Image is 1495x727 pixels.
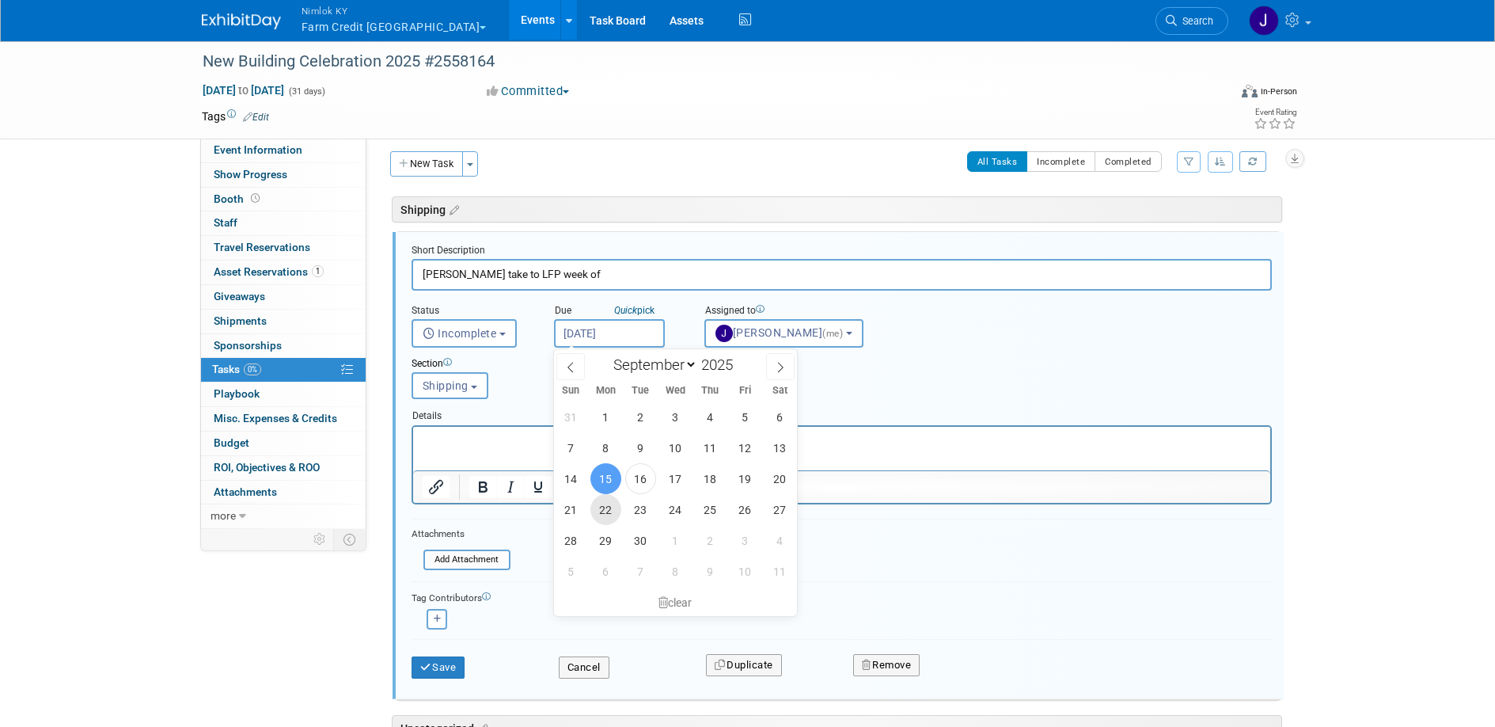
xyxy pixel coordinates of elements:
span: September 28, 2025 [556,525,586,556]
select: Month [606,355,697,375]
span: Booth not reserved yet [248,192,263,204]
span: Search [1177,15,1213,27]
button: Underline [525,476,552,498]
span: September 8, 2025 [590,432,621,463]
span: October 9, 2025 [695,556,726,587]
span: Giveaways [214,290,265,303]
span: Thu [692,386,727,396]
button: New Task [390,151,463,177]
span: August 31, 2025 [556,402,586,432]
a: Staff [201,211,366,235]
span: September 1, 2025 [590,402,621,432]
span: October 7, 2025 [625,556,656,587]
a: Misc. Expenses & Credits [201,407,366,431]
span: to [236,84,251,97]
span: Nimlok KY [302,2,487,19]
span: Sun [554,386,589,396]
span: Booth [214,192,263,205]
span: (me) [822,328,843,339]
a: Search [1155,7,1228,35]
span: September 4, 2025 [695,402,726,432]
a: Refresh [1239,151,1266,172]
span: Tue [623,386,658,396]
span: Tasks [212,363,261,375]
span: Staff [214,216,237,229]
button: Save [412,657,465,679]
span: [PERSON_NAME] [715,326,846,339]
a: ROI, Objectives & ROO [201,456,366,480]
span: September 15, 2025 [590,463,621,494]
div: New Building Celebration 2025 #2558164 [197,48,1205,76]
span: October 6, 2025 [590,556,621,587]
span: September 5, 2025 [730,402,761,432]
span: 0% [244,363,261,375]
input: Year [697,356,745,374]
button: Completed [1095,151,1162,172]
span: [DATE] [DATE] [202,83,285,97]
a: more [201,504,366,528]
img: ExhibitDay [202,13,281,29]
button: All Tasks [967,151,1028,172]
span: September 6, 2025 [765,402,795,432]
span: September 13, 2025 [765,432,795,463]
span: October 3, 2025 [730,525,761,556]
button: Cancel [559,657,609,679]
span: October 1, 2025 [660,525,691,556]
span: October 8, 2025 [660,556,691,587]
span: Shipments [214,314,267,327]
div: Attachments [412,527,510,541]
div: Status [412,304,530,319]
button: Shipping [412,372,489,399]
div: Short Description [412,244,1272,259]
div: Event Rating [1254,108,1296,116]
span: Attachments [214,485,277,498]
iframe: Rich Text Area [413,427,1270,470]
a: Quickpick [611,304,658,317]
a: Playbook [201,383,366,406]
a: Booth [201,188,366,211]
span: Sponsorships [214,339,282,352]
td: Toggle Event Tabs [333,529,366,550]
a: Tasks0% [201,358,366,382]
button: Insert/edit link [423,476,450,498]
span: Travel Reservations [214,241,310,253]
span: Sat [762,386,797,396]
div: Assigned to [704,304,901,319]
span: September 9, 2025 [625,432,656,463]
span: Mon [588,386,623,396]
a: Attachments [201,481,366,504]
a: Budget [201,432,366,455]
button: Bold [469,476,496,498]
span: October 5, 2025 [556,556,586,587]
td: Tags [202,108,269,124]
button: Committed [481,83,575,100]
span: September 14, 2025 [556,463,586,494]
span: September 20, 2025 [765,463,795,494]
span: Playbook [214,387,260,400]
span: September 12, 2025 [730,432,761,463]
span: Shipping [423,379,469,392]
a: Giveaways [201,285,366,309]
div: Tag Contributors [412,588,1272,605]
span: September 26, 2025 [730,494,761,525]
span: September 16, 2025 [625,463,656,494]
span: Wed [658,386,692,396]
input: Due Date [554,319,665,348]
span: September 19, 2025 [730,463,761,494]
span: September 22, 2025 [590,494,621,525]
div: Details [412,402,1272,424]
span: 1 [312,265,324,277]
button: Incomplete [412,319,517,348]
span: September 7, 2025 [556,432,586,463]
span: Show Progress [214,168,287,181]
span: September 27, 2025 [765,494,795,525]
div: clear [554,589,798,616]
div: Shipping [392,196,1282,223]
span: September 3, 2025 [660,402,691,432]
span: September 24, 2025 [660,494,691,525]
button: Incomplete [1026,151,1095,172]
div: In-Person [1260,86,1297,97]
span: Incomplete [423,327,497,340]
a: Show Progress [201,163,366,187]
